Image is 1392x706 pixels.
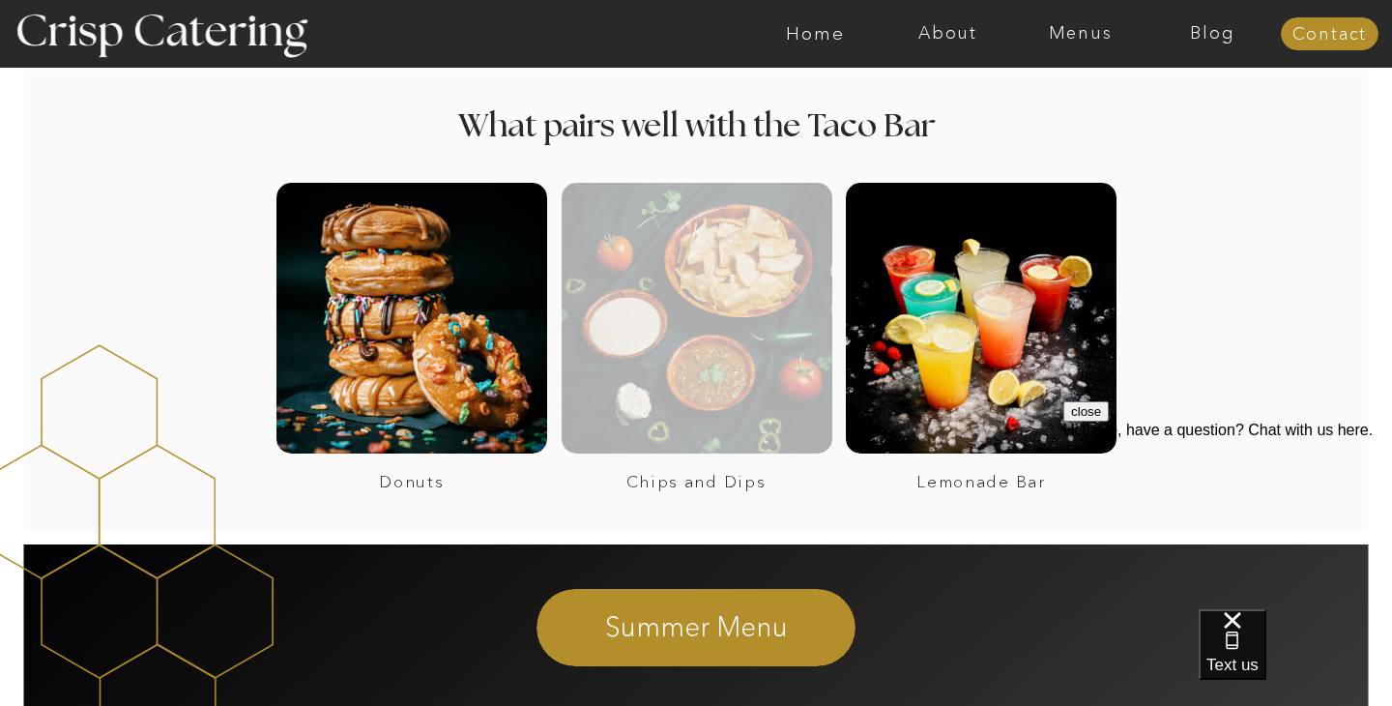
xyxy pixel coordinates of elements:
[1014,24,1146,44] a: Menus
[1063,401,1392,633] iframe: podium webchat widget prompt
[565,473,827,491] a: Chips and Dips
[749,24,882,44] a: Home
[434,608,959,643] a: Summer Menu
[337,110,1056,148] h2: What pairs well with the Taco Bar
[850,473,1113,491] a: Lemonade Bar
[1199,609,1392,706] iframe: podium webchat widget bubble
[1281,25,1378,44] a: Contact
[280,473,543,491] a: Donuts
[1146,24,1279,44] a: Blog
[882,24,1014,44] a: About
